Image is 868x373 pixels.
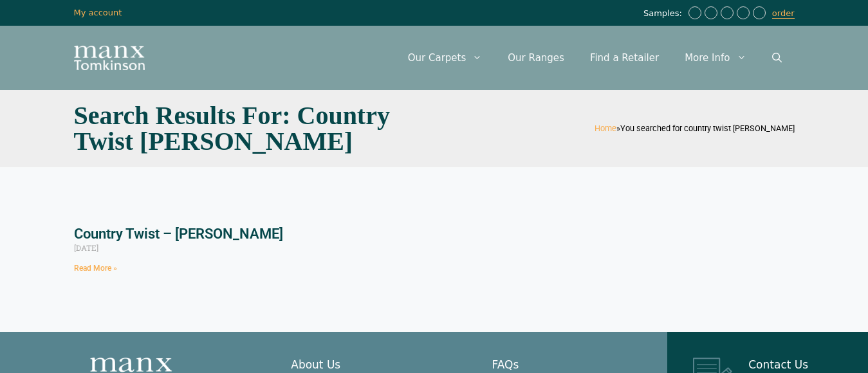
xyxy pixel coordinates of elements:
span: Samples: [643,8,685,19]
a: Open Search Bar [759,39,795,77]
a: My account [74,8,122,17]
a: Find a Retailer [577,39,672,77]
h1: Search Results for: country twist [PERSON_NAME] [74,103,428,154]
a: FAQs [492,358,519,371]
a: Our Carpets [395,39,495,77]
a: Our Ranges [495,39,577,77]
a: Country Twist – [PERSON_NAME] [74,226,283,242]
nav: Primary [395,39,795,77]
a: More Info [672,39,759,77]
a: Contact Us [748,358,808,371]
a: About Us [291,358,340,371]
img: Manx Tomkinson [74,46,145,70]
span: [DATE] [74,242,98,253]
a: order [772,8,795,19]
span: You searched for country twist [PERSON_NAME] [620,123,795,133]
a: Read more about Country Twist – Bracken [74,264,117,273]
a: Home [595,123,616,133]
span: » [595,123,795,133]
